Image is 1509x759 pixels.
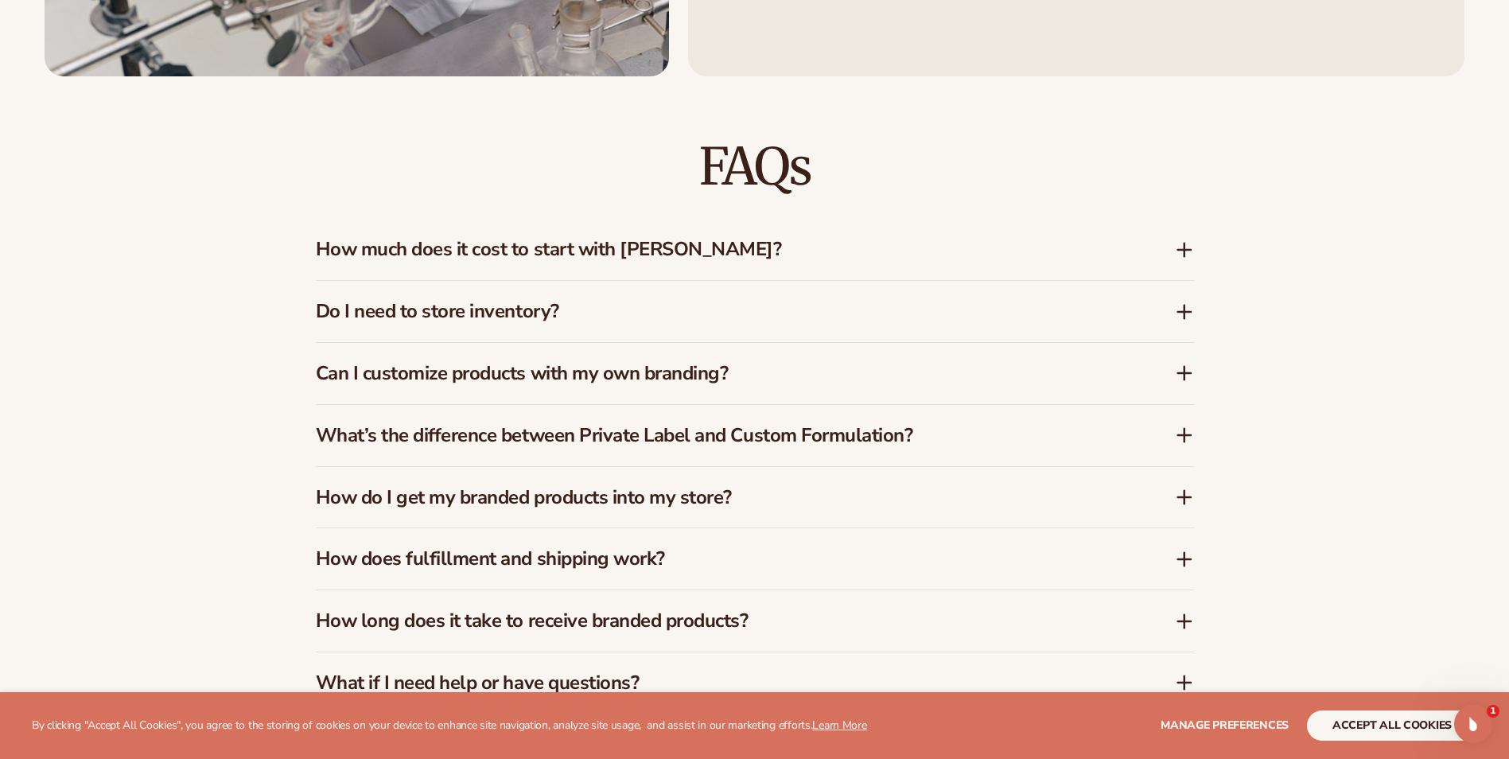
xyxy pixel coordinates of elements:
a: Learn More [812,718,866,733]
h3: How do I get my branded products into my store? [316,486,1127,509]
h3: Do I need to store inventory? [316,300,1127,323]
h3: What if I need help or have questions? [316,671,1127,695]
button: accept all cookies [1307,710,1477,741]
h3: How does fulfillment and shipping work? [316,547,1127,570]
h3: How much does it cost to start with [PERSON_NAME]? [316,238,1127,261]
p: By clicking "Accept All Cookies", you agree to the storing of cookies on your device to enhance s... [32,719,867,733]
h3: How long does it take to receive branded products? [316,609,1127,632]
button: Manage preferences [1161,710,1289,741]
span: 1 [1487,705,1499,718]
h3: What’s the difference between Private Label and Custom Formulation? [316,424,1127,447]
span: Manage preferences [1161,718,1289,733]
iframe: Intercom live chat [1454,705,1492,743]
h3: Can I customize products with my own branding? [316,362,1127,385]
h2: FAQs [316,140,1194,193]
